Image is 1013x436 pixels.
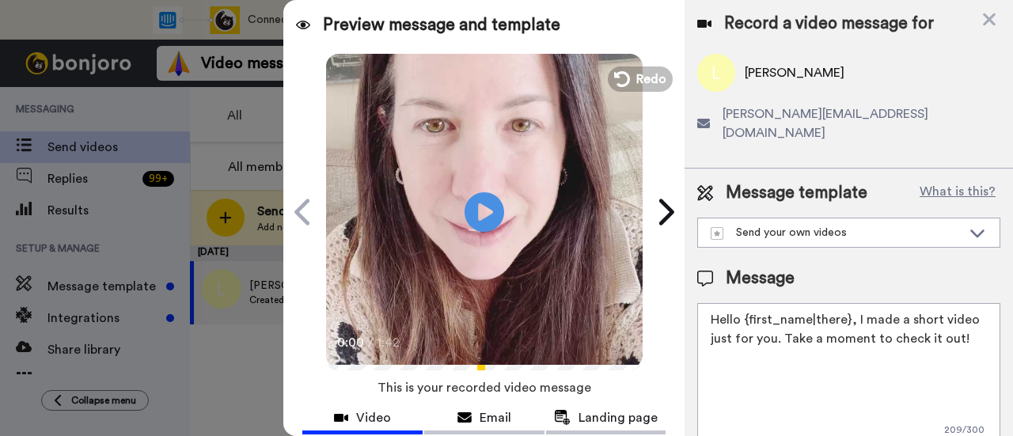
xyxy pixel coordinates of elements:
span: This is your recorded video message [378,370,591,405]
span: Email [480,408,511,427]
span: Landing page [579,408,658,427]
span: / [368,333,374,352]
span: 0:00 [337,333,365,352]
span: Message [726,267,795,290]
span: 1:42 [377,333,404,352]
span: Message template [726,181,867,205]
img: demo-template.svg [711,227,723,240]
span: Video [356,408,391,427]
button: What is this? [915,181,1000,205]
div: Send your own videos [711,225,962,241]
